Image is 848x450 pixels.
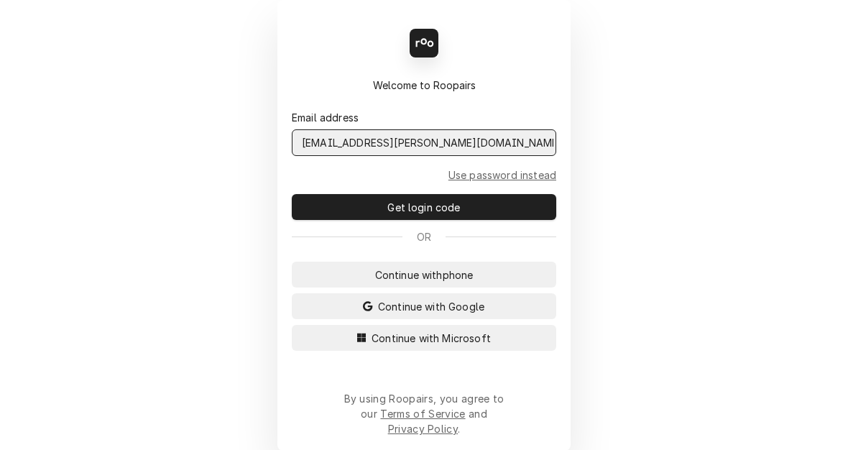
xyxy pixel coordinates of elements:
[292,78,556,93] div: Welcome to Roopairs
[380,408,465,420] a: Terms of Service
[292,229,556,244] div: Or
[388,423,458,435] a: Privacy Policy
[292,262,556,288] button: Continue withphone
[375,299,487,314] span: Continue with Google
[292,110,359,125] label: Email address
[372,267,476,283] span: Continue with phone
[292,325,556,351] button: Continue with Microsoft
[369,331,494,346] span: Continue with Microsoft
[448,167,556,183] a: Go to Email and password form
[292,293,556,319] button: Continue with Google
[384,200,463,215] span: Get login code
[292,194,556,220] button: Get login code
[292,129,556,156] input: email@mail.com
[344,391,504,436] div: By using Roopairs, you agree to our and .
